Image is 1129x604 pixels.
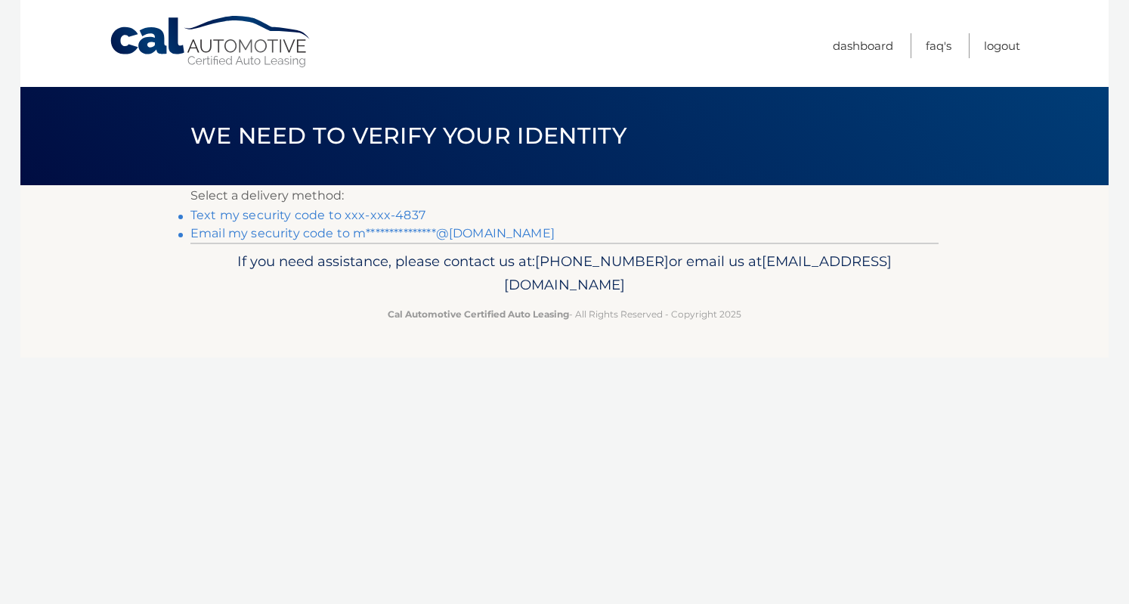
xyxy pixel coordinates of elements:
[984,33,1020,58] a: Logout
[926,33,951,58] a: FAQ's
[535,252,669,270] span: [PHONE_NUMBER]
[200,306,929,322] p: - All Rights Reserved - Copyright 2025
[190,185,939,206] p: Select a delivery method:
[200,249,929,298] p: If you need assistance, please contact us at: or email us at
[109,15,313,69] a: Cal Automotive
[388,308,569,320] strong: Cal Automotive Certified Auto Leasing
[833,33,893,58] a: Dashboard
[190,122,626,150] span: We need to verify your identity
[190,208,425,222] a: Text my security code to xxx-xxx-4837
